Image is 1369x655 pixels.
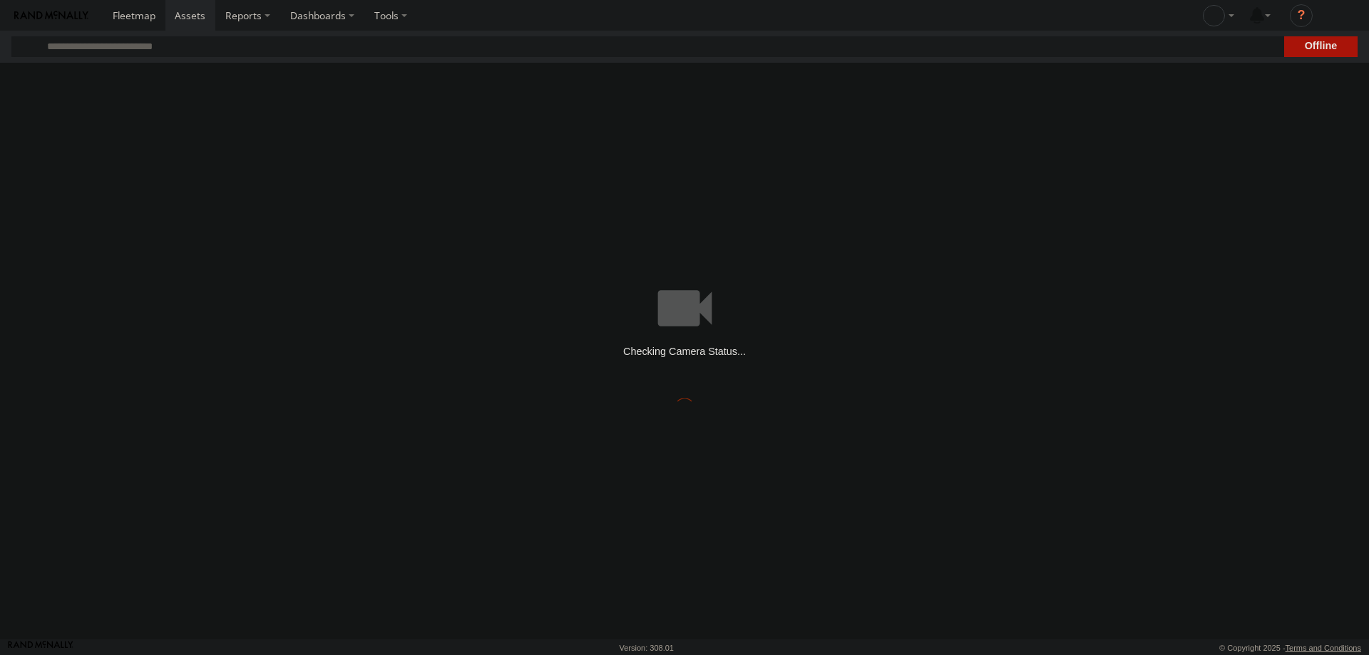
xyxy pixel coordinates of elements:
[14,11,88,21] img: rand-logo.svg
[620,644,674,652] div: Version: 308.01
[1286,644,1361,652] a: Terms and Conditions
[8,641,73,655] a: Visit our Website
[1198,5,1239,26] div: Ed Pruneda
[1219,644,1361,652] div: © Copyright 2025 -
[1290,4,1313,27] i: ?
